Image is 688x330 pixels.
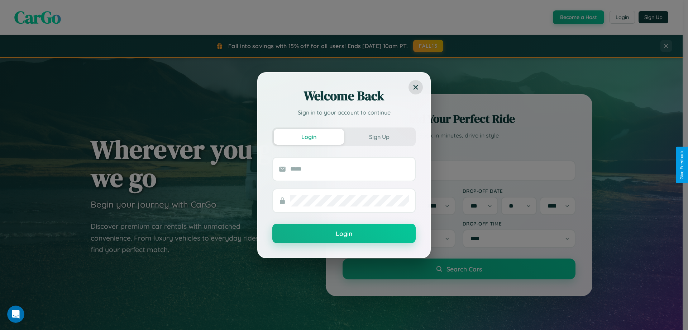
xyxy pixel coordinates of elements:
[272,108,416,117] p: Sign in to your account to continue
[272,87,416,104] h2: Welcome Back
[274,129,344,145] button: Login
[7,306,24,323] iframe: Intercom live chat
[679,150,684,180] div: Give Feedback
[272,224,416,243] button: Login
[344,129,414,145] button: Sign Up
